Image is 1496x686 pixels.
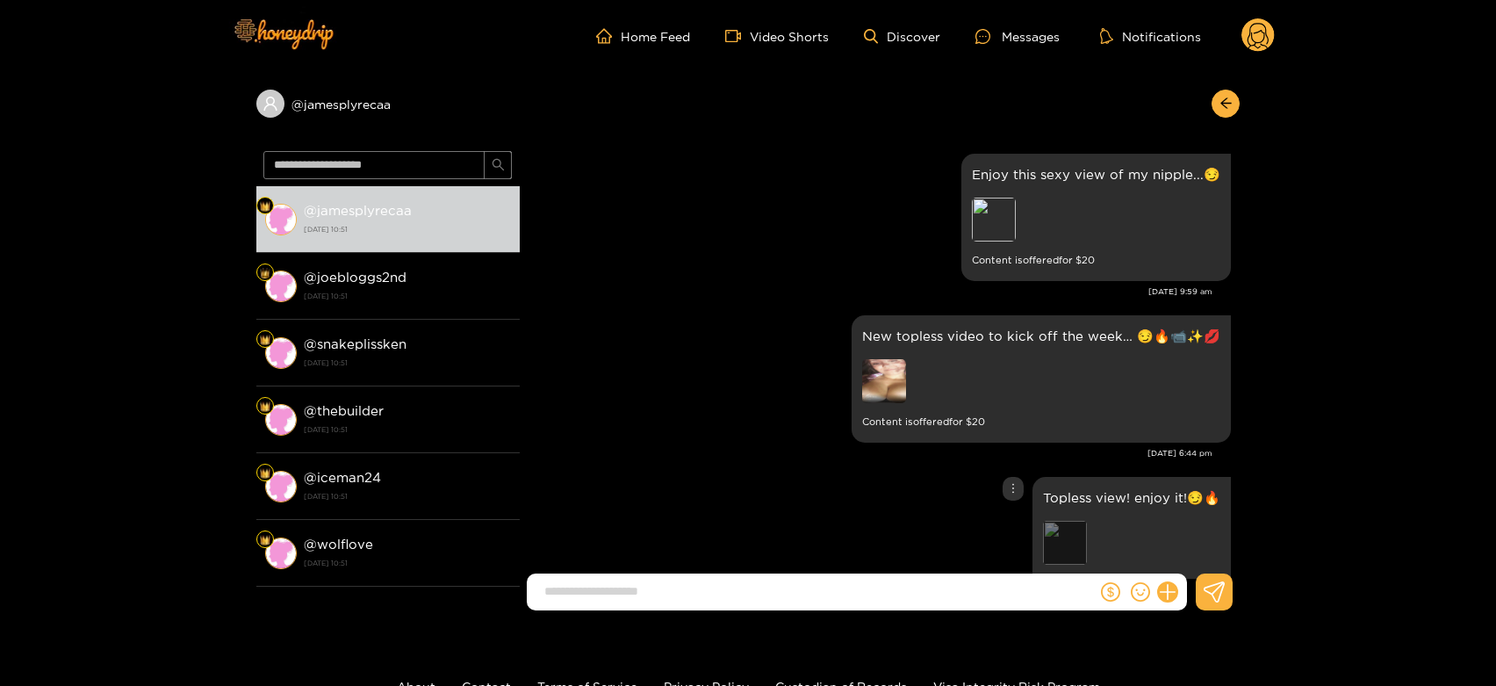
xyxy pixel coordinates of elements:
[1043,487,1220,508] p: Topless view! enjoy it!😏🔥
[1101,582,1120,602] span: dollar
[265,404,297,436] img: conversation
[1212,90,1240,118] button: arrow-left
[1219,97,1233,112] span: arrow-left
[492,158,505,173] span: search
[265,204,297,235] img: conversation
[304,336,406,351] strong: @ snakeplissken
[304,203,412,218] strong: @ jamesplyrecaa
[260,201,270,212] img: Fan Level
[972,164,1220,184] p: Enjoy this sexy view of my nipple...😏
[852,315,1231,443] div: Sep. 22, 6:44 pm
[596,28,621,44] span: home
[961,154,1231,281] div: Sep. 22, 9:59 am
[260,268,270,278] img: Fan Level
[975,26,1060,47] div: Messages
[304,288,511,304] strong: [DATE] 10:51
[1032,477,1231,604] div: Sep. 23, 10:51 am
[862,359,906,403] img: preview
[304,270,406,285] strong: @ joebloggs2nd
[725,28,750,44] span: video-camera
[1131,582,1150,602] span: smile
[1097,579,1124,605] button: dollar
[1095,27,1206,45] button: Notifications
[972,250,1220,271] small: Content is offered for $ 20
[260,401,270,412] img: Fan Level
[304,537,373,552] strong: @ wolflove
[263,96,278,112] span: user
[725,28,829,44] a: Video Shorts
[529,285,1212,298] div: [DATE] 9:59 am
[260,535,270,545] img: Fan Level
[260,468,270,479] img: Fan Level
[862,326,1220,346] p: New topless video to kick off the week… 😏🔥📹✨💋
[304,555,511,571] strong: [DATE] 10:51
[265,471,297,502] img: conversation
[862,412,1220,432] small: Content is offered for $ 20
[265,538,297,569] img: conversation
[864,29,940,44] a: Discover
[304,221,511,237] strong: [DATE] 10:51
[484,151,512,179] button: search
[1007,482,1019,495] span: more
[265,337,297,369] img: conversation
[304,355,511,371] strong: [DATE] 10:51
[304,470,381,485] strong: @ iceman24
[529,447,1212,459] div: [DATE] 6:44 pm
[304,488,511,504] strong: [DATE] 10:51
[265,271,297,302] img: conversation
[256,90,520,118] div: @jamesplyrecaa
[596,28,690,44] a: Home Feed
[304,422,511,437] strong: [DATE] 10:51
[260,335,270,345] img: Fan Level
[304,403,384,418] strong: @ thebuilder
